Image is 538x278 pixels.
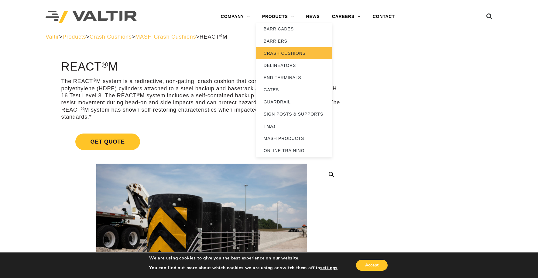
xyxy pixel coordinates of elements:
[215,11,256,23] a: COMPANY
[256,132,332,144] a: MASH PRODUCTS
[61,126,342,157] a: Get Quote
[256,96,332,108] a: GUARDRAIL
[46,34,59,40] a: Valtir
[219,33,223,38] sup: ®
[256,59,332,71] a: DELINEATORS
[256,35,332,47] a: BARRIERS
[320,265,338,271] button: settings
[61,78,342,120] p: The REACT M system is a redirective, non-gating, crash cushion that consists of six high-density ...
[256,120,332,132] a: TMAs
[63,34,86,40] a: Products
[256,11,300,23] a: PRODUCTS
[149,265,339,271] p: You can find out more about which cookies we are using or switch them off in .
[200,34,228,40] span: REACT M
[256,23,332,35] a: BARRICADES
[256,84,332,96] a: GATES
[149,255,339,261] p: We are using cookies to give you the best experience on our website.
[75,134,140,150] span: Get Quote
[356,260,388,271] button: Accept
[135,34,196,40] a: MASH Crash Cushions
[61,61,342,73] h1: REACT M
[101,60,108,69] sup: ®
[256,144,332,157] a: ONLINE TRAINING
[81,106,84,111] sup: ®
[90,34,132,40] a: Crash Cushions
[256,47,332,59] a: CRASH CUSHIONS
[46,11,137,23] img: Valtir
[137,92,140,97] sup: ®
[367,11,401,23] a: CONTACT
[256,108,332,120] a: SIGN POSTS & SUPPORTS
[46,33,492,40] div: > > > >
[256,71,332,84] a: END TERMINALS
[326,11,367,23] a: CAREERS
[300,11,326,23] a: NEWS
[93,78,96,82] sup: ®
